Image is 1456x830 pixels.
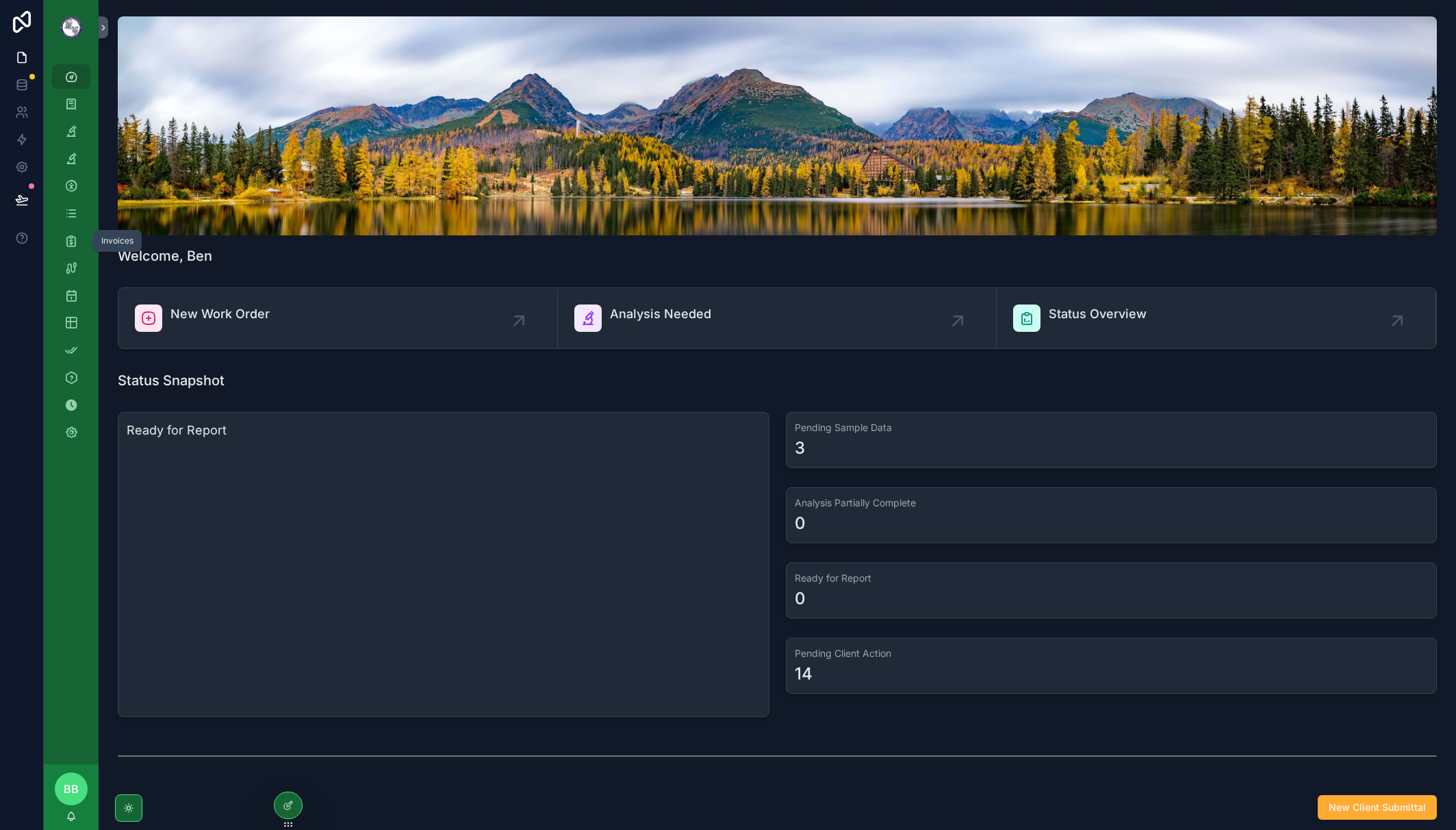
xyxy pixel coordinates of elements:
img: App logo [60,16,82,38]
a: Analysis Needed [558,288,997,348]
h1: Welcome, Ben [118,246,212,265]
h1: Status Snapshot [118,371,225,390]
div: 14 [795,663,813,685]
div: Invoices [101,235,133,246]
div: chart [127,445,761,708]
h3: Pending Sample Data [795,421,1429,435]
span: Status Overview [1049,304,1147,324]
div: scrollable content [44,55,99,463]
span: New Work Order [170,304,270,324]
span: Analysis Needed [610,304,711,324]
div: 3 [795,437,805,459]
span: New Client Submittal [1329,801,1426,814]
a: New Work Order [118,288,558,348]
h3: Analysis Partially Complete [795,496,1429,510]
button: New Client Submittal [1318,795,1437,820]
h3: Ready for Report [127,421,761,440]
h3: Pending Client Action [795,647,1429,660]
div: 0 [795,513,806,534]
a: Status Overview [997,288,1436,348]
span: BB [64,781,79,797]
div: 0 [795,588,806,610]
h3: Ready for Report [795,571,1429,585]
